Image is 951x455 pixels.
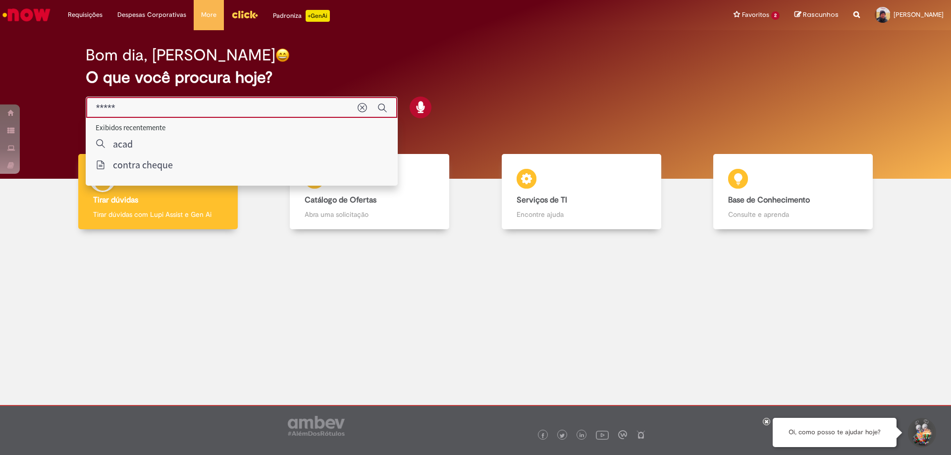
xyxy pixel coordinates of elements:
img: logo_footer_youtube.png [596,428,609,441]
p: +GenAi [306,10,330,22]
img: happy-face.png [275,48,290,62]
img: ServiceNow [1,5,52,25]
a: Serviços de TI Encontre ajuda [475,154,687,230]
div: Padroniza [273,10,330,22]
button: Iniciar Conversa de Suporte [906,418,936,448]
span: [PERSON_NAME] [894,10,944,19]
img: logo_footer_naosei.png [636,430,645,439]
a: Rascunhos [794,10,839,20]
img: logo_footer_twitter.png [560,433,565,438]
b: Serviços de TI [517,195,567,205]
img: logo_footer_ambev_rotulo_gray.png [288,416,345,436]
p: Abra uma solicitação [305,209,434,219]
img: click_logo_yellow_360x200.png [231,7,258,22]
h2: Bom dia, [PERSON_NAME] [86,47,275,64]
p: Consulte e aprenda [728,209,858,219]
b: Base de Conhecimento [728,195,810,205]
h2: O que você procura hoje? [86,69,866,86]
a: Base de Conhecimento Consulte e aprenda [687,154,899,230]
span: Requisições [68,10,103,20]
span: More [201,10,216,20]
img: logo_footer_linkedin.png [580,433,584,439]
span: Favoritos [742,10,769,20]
img: logo_footer_workplace.png [618,430,627,439]
p: Tirar dúvidas com Lupi Assist e Gen Ai [93,209,223,219]
img: logo_footer_facebook.png [540,433,545,438]
a: Catálogo de Ofertas Abra uma solicitação [264,154,476,230]
span: Rascunhos [803,10,839,19]
b: Catálogo de Ofertas [305,195,376,205]
b: Tirar dúvidas [93,195,138,205]
div: Oi, como posso te ajudar hoje? [773,418,897,447]
span: 2 [771,11,780,20]
p: Encontre ajuda [517,209,646,219]
span: Despesas Corporativas [117,10,186,20]
a: Tirar dúvidas Tirar dúvidas com Lupi Assist e Gen Ai [52,154,264,230]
